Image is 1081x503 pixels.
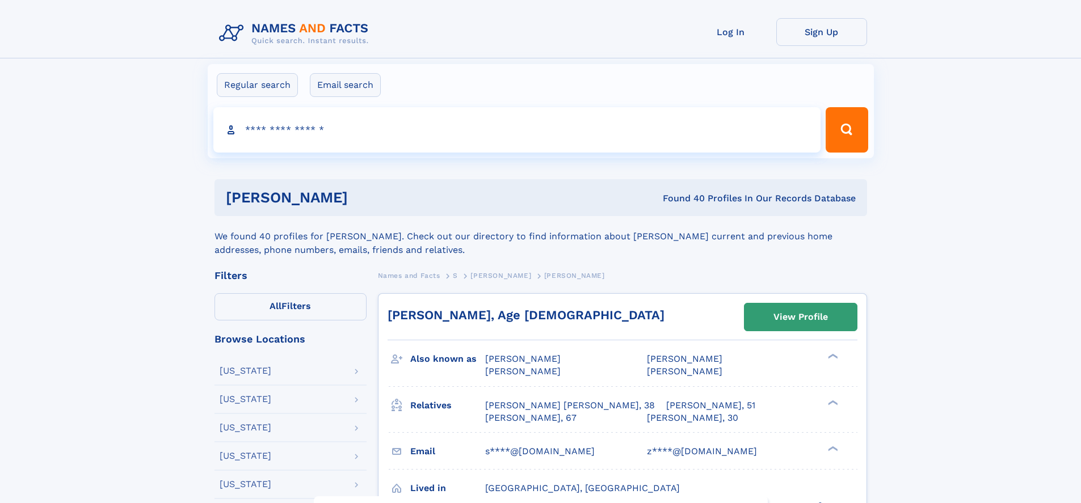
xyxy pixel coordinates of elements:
[470,268,531,282] a: [PERSON_NAME]
[826,107,868,153] button: Search Button
[378,268,440,282] a: Names and Facts
[388,308,664,322] a: [PERSON_NAME], Age [DEMOGRAPHIC_DATA]
[485,353,561,364] span: [PERSON_NAME]
[410,396,485,415] h3: Relatives
[776,18,867,46] a: Sign Up
[825,353,839,360] div: ❯
[220,480,271,489] div: [US_STATE]
[647,412,738,424] a: [PERSON_NAME], 30
[825,445,839,452] div: ❯
[453,268,458,282] a: S
[270,301,281,311] span: All
[825,399,839,406] div: ❯
[214,334,367,344] div: Browse Locations
[226,191,506,205] h1: [PERSON_NAME]
[647,353,722,364] span: [PERSON_NAME]
[773,304,828,330] div: View Profile
[485,399,655,412] a: [PERSON_NAME] [PERSON_NAME], 38
[217,73,298,97] label: Regular search
[220,451,271,460] div: [US_STATE]
[505,192,856,205] div: Found 40 Profiles In Our Records Database
[666,399,755,412] a: [PERSON_NAME], 51
[744,303,857,331] a: View Profile
[410,479,485,498] h3: Lived in
[685,18,776,46] a: Log In
[647,366,722,377] span: [PERSON_NAME]
[410,349,485,369] h3: Also known as
[485,483,680,493] span: [GEOGRAPHIC_DATA], [GEOGRAPHIC_DATA]
[453,272,458,280] span: S
[214,18,378,49] img: Logo Names and Facts
[220,395,271,404] div: [US_STATE]
[310,73,381,97] label: Email search
[220,366,271,375] div: [US_STATE]
[214,216,867,257] div: We found 40 profiles for [PERSON_NAME]. Check out our directory to find information about [PERSON...
[544,272,605,280] span: [PERSON_NAME]
[485,366,561,377] span: [PERSON_NAME]
[214,270,367,281] div: Filters
[213,107,821,153] input: search input
[410,442,485,461] h3: Email
[470,272,531,280] span: [PERSON_NAME]
[485,412,577,424] a: [PERSON_NAME], 67
[220,423,271,432] div: [US_STATE]
[214,293,367,320] label: Filters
